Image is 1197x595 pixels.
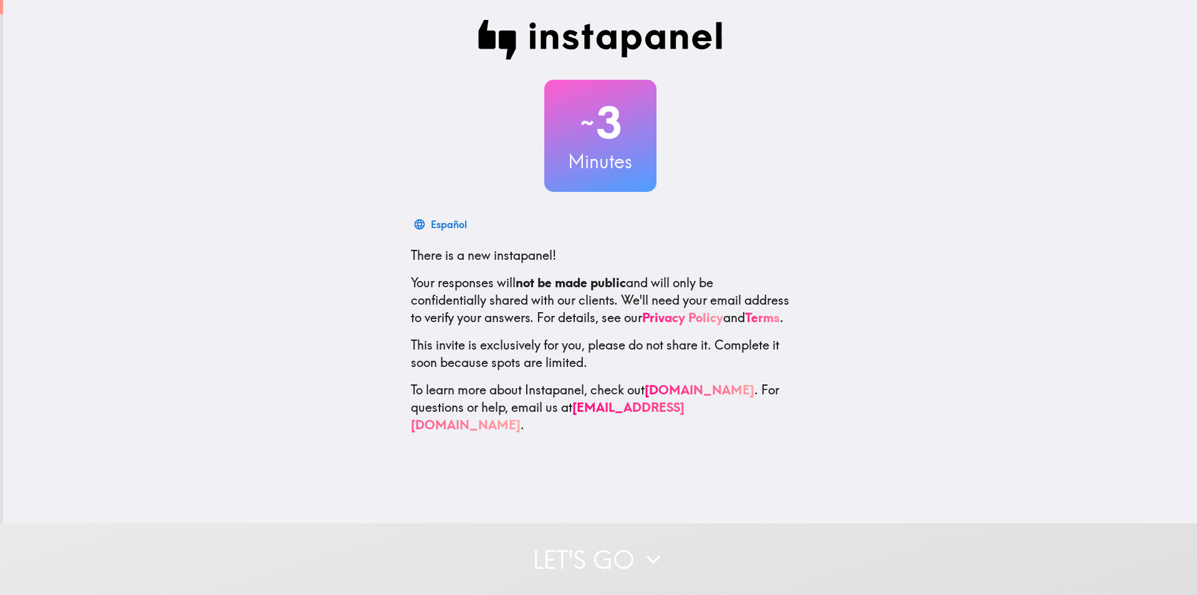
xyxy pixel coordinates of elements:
p: Your responses will and will only be confidentially shared with our clients. We'll need your emai... [411,274,790,326]
a: [EMAIL_ADDRESS][DOMAIN_NAME] [411,399,685,432]
a: Terms [745,310,780,325]
img: Instapanel [478,20,723,60]
a: [DOMAIN_NAME] [645,382,754,397]
div: Español [431,216,467,233]
a: Privacy Policy [642,310,723,325]
button: Español [411,212,472,237]
h3: Minutes [544,148,656,174]
span: There is a new instapanel! [411,247,556,263]
h2: 3 [544,97,656,148]
p: To learn more about Instapanel, check out . For questions or help, email us at . [411,381,790,434]
span: ~ [579,104,596,141]
b: not be made public [516,275,626,290]
p: This invite is exclusively for you, please do not share it. Complete it soon because spots are li... [411,336,790,371]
